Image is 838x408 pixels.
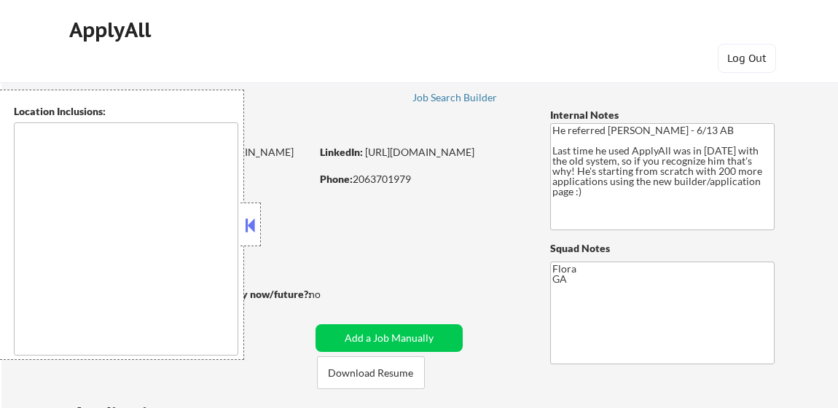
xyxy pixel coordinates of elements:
[320,173,353,185] strong: Phone:
[550,108,775,122] div: Internal Notes
[718,44,776,73] button: Log Out
[69,17,155,42] div: ApplyAll
[316,324,463,352] button: Add a Job Manually
[317,356,425,389] button: Download Resume
[309,287,351,302] div: no
[14,104,238,119] div: Location Inclusions:
[365,146,474,158] a: [URL][DOMAIN_NAME]
[412,93,498,103] div: Job Search Builder
[320,172,526,187] div: 2063701979
[550,241,775,256] div: Squad Notes
[320,146,363,158] strong: LinkedIn:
